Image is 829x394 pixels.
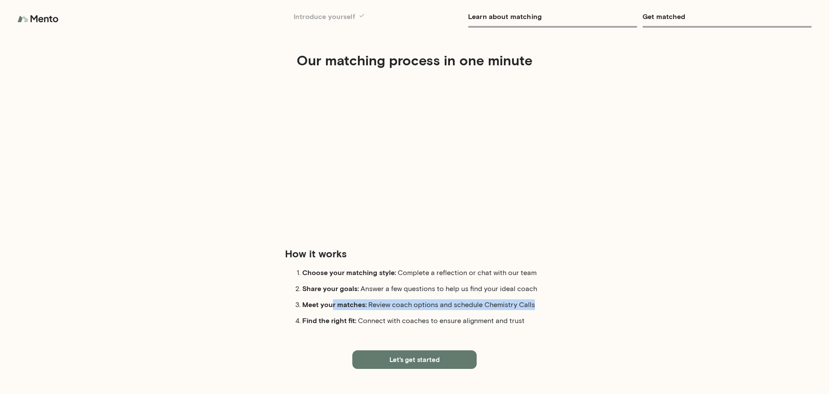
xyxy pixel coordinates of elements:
[294,10,463,22] h6: Introduce yourself
[302,300,368,308] span: Meet your matches:
[302,299,544,310] div: Review coach options and schedule Chemistry Calls
[302,316,358,324] span: Find the right fit:
[90,52,739,68] h4: Our matching process in one minute
[302,283,544,294] div: Answer a few questions to help us find your ideal coach
[285,77,544,233] iframe: Welcome to Mento
[17,10,60,28] img: logo
[642,10,812,22] h6: Get matched
[302,268,398,276] span: Choose your matching style:
[302,284,361,292] span: Share your goals:
[468,10,637,22] h6: Learn about matching
[302,267,544,278] div: Complete a reflection or chat with our team
[302,315,544,326] div: Connect with coaches to ensure alignment and trust
[285,247,544,260] h5: How it works
[352,350,477,368] button: Let's get started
